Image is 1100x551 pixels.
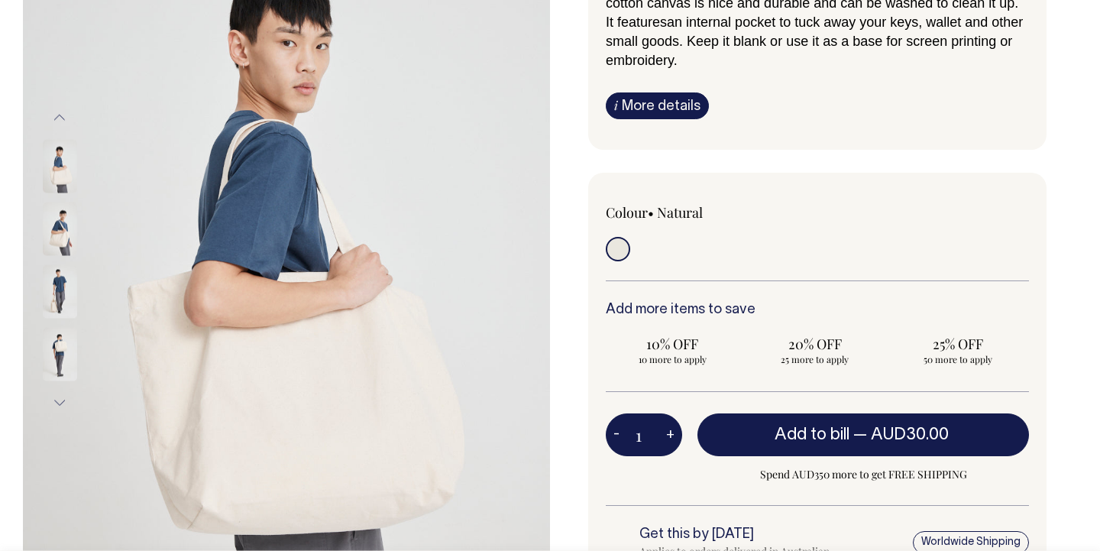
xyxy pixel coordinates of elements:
input: 20% OFF 25 more to apply [749,330,882,370]
button: - [606,420,627,450]
div: Colour [606,203,775,222]
span: an internal pocket to tuck away your keys, wallet and other small goods. Keep it blank or use it ... [606,15,1023,68]
button: Previous [48,101,71,135]
img: natural [43,203,77,256]
span: 25 more to apply [756,353,875,365]
span: • [648,203,654,222]
button: + [658,420,682,450]
img: natural [43,328,77,381]
span: Add to bill [775,427,849,442]
h6: Get this by [DATE] [639,527,836,543]
span: AUD30.00 [871,427,949,442]
input: 25% OFF 50 more to apply [891,330,1024,370]
span: 25% OFF [898,335,1017,353]
span: 20% OFF [756,335,875,353]
img: natural [43,140,77,193]
button: Add to bill —AUD30.00 [697,413,1029,456]
a: iMore details [606,92,709,119]
span: — [853,427,953,442]
h6: Add more items to save [606,303,1029,318]
button: Next [48,386,71,420]
img: natural [43,265,77,319]
span: Spend AUD350 more to get FREE SHIPPING [697,465,1029,484]
span: t features [610,15,667,30]
label: Natural [657,203,703,222]
input: 10% OFF 10 more to apply [606,330,739,370]
span: 50 more to apply [898,353,1017,365]
span: 10% OFF [613,335,732,353]
span: 10 more to apply [613,353,732,365]
span: i [614,97,618,113]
